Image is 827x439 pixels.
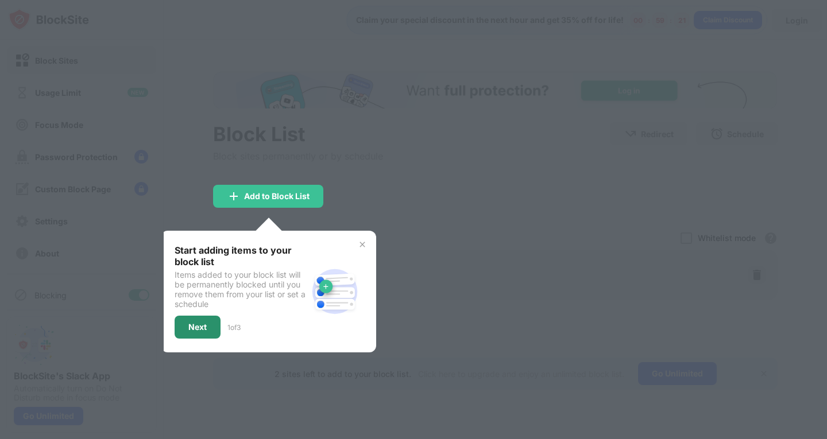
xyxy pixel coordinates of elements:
[227,323,241,332] div: 1 of 3
[244,192,310,201] div: Add to Block List
[307,264,362,319] img: block-site.svg
[188,323,207,332] div: Next
[358,240,367,249] img: x-button.svg
[175,244,307,267] div: Start adding items to your block list
[175,270,307,309] div: Items added to your block list will be permanently blocked until you remove them from your list o...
